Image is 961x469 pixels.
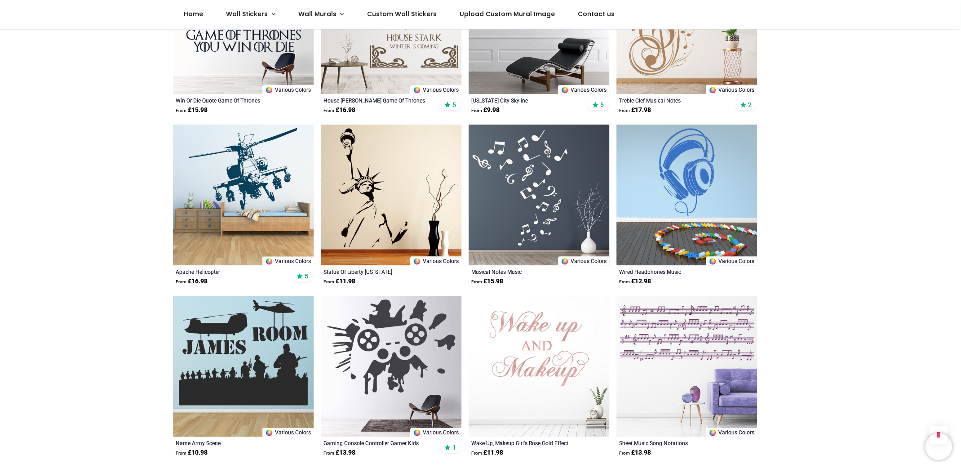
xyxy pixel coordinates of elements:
img: Musical Notes Music Wall Sticker [469,125,609,265]
img: Color Wheel [561,86,569,94]
span: Wall Murals [298,9,337,18]
span: 5 [600,101,604,109]
a: Various Colors [558,256,609,265]
span: From [176,451,186,456]
img: Color Wheel [413,257,421,265]
span: From [619,279,630,284]
strong: £ 17.98 [619,106,651,115]
span: Contact us [578,9,615,18]
strong: £ 12.98 [619,277,651,286]
strong: £ 13.98 [619,448,651,457]
strong: £ 13.98 [323,448,355,457]
a: Various Colors [262,85,314,94]
a: Wired Headphones Music [619,268,727,275]
strong: £ 16.98 [323,106,355,115]
strong: £ 15.98 [176,106,208,115]
a: Musical Notes Music [471,268,580,275]
img: Wired Headphones Music Wall Sticker [616,125,757,265]
a: Various Colors [410,256,461,265]
img: Wake Up, Makeup Girl's Rose Gold Effect Wall Sticker [469,296,609,437]
a: Name Army Scene [176,439,284,447]
a: Statue Of Liberty [US_STATE][GEOGRAPHIC_DATA] [323,268,432,275]
span: 1 [452,443,456,451]
a: Gaming Console Controller Gamer Kids [323,439,432,447]
span: From [176,108,186,113]
a: Various Colors [706,85,757,94]
a: Sheet Music Song Notations [619,439,727,447]
a: Various Colors [706,256,757,265]
img: Color Wheel [709,86,717,94]
span: Custom Wall Stickers [367,9,436,18]
img: Color Wheel [709,429,717,437]
span: Home [184,9,203,18]
img: Gaming Console Controller Gamer Kids Wall Sticker [321,296,461,437]
img: Color Wheel [413,429,421,437]
img: Statue Of Liberty New York City Wall Sticker - Mod7 [321,125,461,265]
span: From [176,279,186,284]
span: From [323,108,334,113]
img: Color Wheel [709,257,717,265]
a: Various Colors [410,85,461,94]
img: Color Wheel [265,86,273,94]
a: Various Colors [410,428,461,437]
span: From [619,108,630,113]
a: Win Or Die Quote Game Of Thrones [176,97,284,104]
img: Apache Helicopter Wall Sticker [173,125,314,265]
a: Apache Helicopter [176,268,284,275]
span: From [619,451,630,456]
img: Color Wheel [265,429,273,437]
span: From [323,451,334,456]
strong: £ 9.98 [471,106,500,115]
a: [US_STATE] City Skyline [471,97,580,104]
span: 5 [305,272,308,280]
span: From [471,451,482,456]
span: Upload Custom Mural Image [460,9,555,18]
strong: £ 15.98 [471,277,503,286]
strong: £ 11.98 [471,448,503,457]
strong: £ 11.98 [323,277,355,286]
a: Wake Up, Makeup Girl's Rose Gold Effect [471,439,580,447]
a: Various Colors [706,428,757,437]
img: Sheet Music Song Notations Wall Sticker [616,296,757,437]
span: 2 [748,101,752,109]
strong: £ 16.98 [176,277,208,286]
iframe: Brevo live chat [925,433,952,460]
span: 5 [452,101,456,109]
span: From [471,279,482,284]
img: Personalised Name Army Scene Wall Sticker - Mod3 [173,296,314,437]
img: Color Wheel [413,86,421,94]
span: From [323,279,334,284]
a: Various Colors [262,256,314,265]
span: Wall Stickers [226,9,268,18]
a: Various Colors [558,85,609,94]
a: Various Colors [262,428,314,437]
img: Color Wheel [265,257,273,265]
a: Treble Clef Musical Notes [619,97,727,104]
a: House [PERSON_NAME] Game Of Thrones [323,97,432,104]
img: Color Wheel [561,257,569,265]
span: From [471,108,482,113]
strong: £ 10.98 [176,448,208,457]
